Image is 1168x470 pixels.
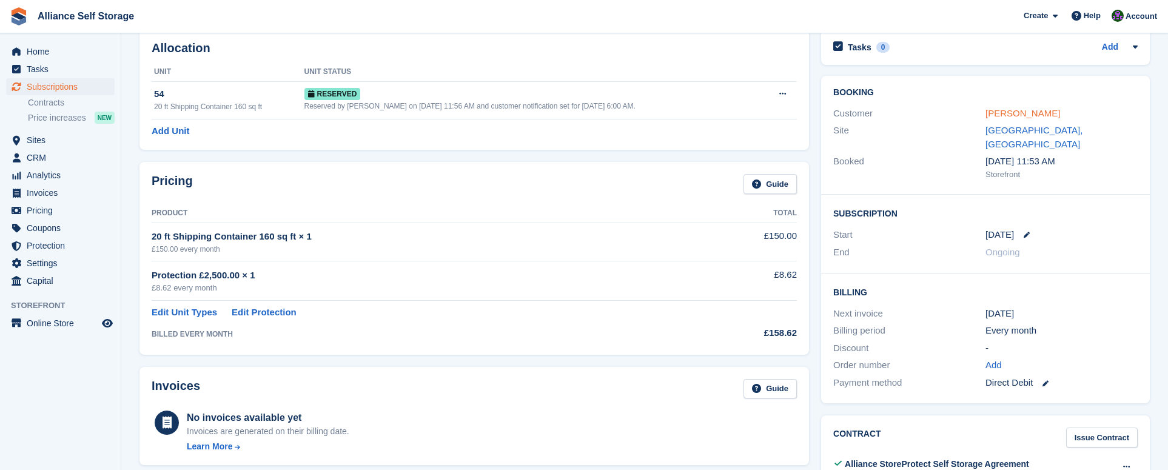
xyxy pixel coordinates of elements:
[27,78,99,95] span: Subscriptions
[232,306,297,320] a: Edit Protection
[833,228,985,242] div: Start
[27,220,99,237] span: Coupons
[985,376,1138,390] div: Direct Debit
[833,324,985,338] div: Billing period
[985,341,1138,355] div: -
[833,246,985,260] div: End
[10,7,28,25] img: stora-icon-8386f47178a22dfd0bd8f6a31ec36ba5ce8667c1dd55bd0f319d3a0aa187defe.svg
[985,228,1014,242] time: 2025-08-14 23:00:00 UTC
[687,261,797,301] td: £8.62
[6,43,115,60] a: menu
[985,247,1020,257] span: Ongoing
[154,101,304,112] div: 20 ft Shipping Container 160 sq ft
[6,220,115,237] a: menu
[27,237,99,254] span: Protection
[187,440,232,453] div: Learn More
[100,316,115,331] a: Preview store
[6,237,115,254] a: menu
[833,155,985,180] div: Booked
[187,440,349,453] a: Learn More
[27,43,99,60] span: Home
[152,306,217,320] a: Edit Unit Types
[6,61,115,78] a: menu
[833,286,1138,298] h2: Billing
[27,202,99,219] span: Pricing
[985,125,1082,149] a: [GEOGRAPHIC_DATA], [GEOGRAPHIC_DATA]
[687,223,797,261] td: £150.00
[6,272,115,289] a: menu
[28,111,115,124] a: Price increases NEW
[154,87,304,101] div: 54
[304,88,361,100] span: Reserved
[833,207,1138,219] h2: Subscription
[152,282,687,294] div: £8.62 every month
[27,61,99,78] span: Tasks
[95,112,115,124] div: NEW
[152,379,200,399] h2: Invoices
[187,411,349,425] div: No invoices available yet
[152,124,189,138] a: Add Unit
[1084,10,1101,22] span: Help
[833,341,985,355] div: Discount
[833,107,985,121] div: Customer
[833,307,985,321] div: Next invoice
[833,88,1138,98] h2: Booking
[985,169,1138,181] div: Storefront
[304,101,762,112] div: Reserved by [PERSON_NAME] on [DATE] 11:56 AM and customer notification set for [DATE] 6:00 AM.
[1066,428,1138,448] a: Issue Contract
[833,428,881,448] h2: Contract
[985,155,1138,169] div: [DATE] 11:53 AM
[152,41,797,55] h2: Allocation
[28,97,115,109] a: Contracts
[27,272,99,289] span: Capital
[848,42,871,53] h2: Tasks
[152,244,687,255] div: £150.00 every month
[28,112,86,124] span: Price increases
[27,167,99,184] span: Analytics
[6,149,115,166] a: menu
[1126,10,1157,22] span: Account
[876,42,890,53] div: 0
[152,62,304,82] th: Unit
[1112,10,1124,22] img: Romilly Norton
[985,358,1002,372] a: Add
[27,315,99,332] span: Online Store
[27,255,99,272] span: Settings
[743,379,797,399] a: Guide
[6,255,115,272] a: menu
[6,184,115,201] a: menu
[152,230,687,244] div: 20 ft Shipping Container 160 sq ft × 1
[985,324,1138,338] div: Every month
[6,132,115,149] a: menu
[33,6,139,26] a: Alliance Self Storage
[687,204,797,223] th: Total
[152,204,687,223] th: Product
[985,108,1060,118] a: [PERSON_NAME]
[152,329,687,340] div: BILLED EVERY MONTH
[152,174,193,194] h2: Pricing
[27,184,99,201] span: Invoices
[1102,41,1118,55] a: Add
[304,62,762,82] th: Unit Status
[152,269,687,283] div: Protection £2,500.00 × 1
[985,307,1138,321] div: [DATE]
[1024,10,1048,22] span: Create
[187,425,349,438] div: Invoices are generated on their billing date.
[6,78,115,95] a: menu
[833,376,985,390] div: Payment method
[833,358,985,372] div: Order number
[6,202,115,219] a: menu
[6,315,115,332] a: menu
[27,149,99,166] span: CRM
[687,326,797,340] div: £158.62
[11,300,121,312] span: Storefront
[833,124,985,151] div: Site
[27,132,99,149] span: Sites
[6,167,115,184] a: menu
[743,174,797,194] a: Guide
